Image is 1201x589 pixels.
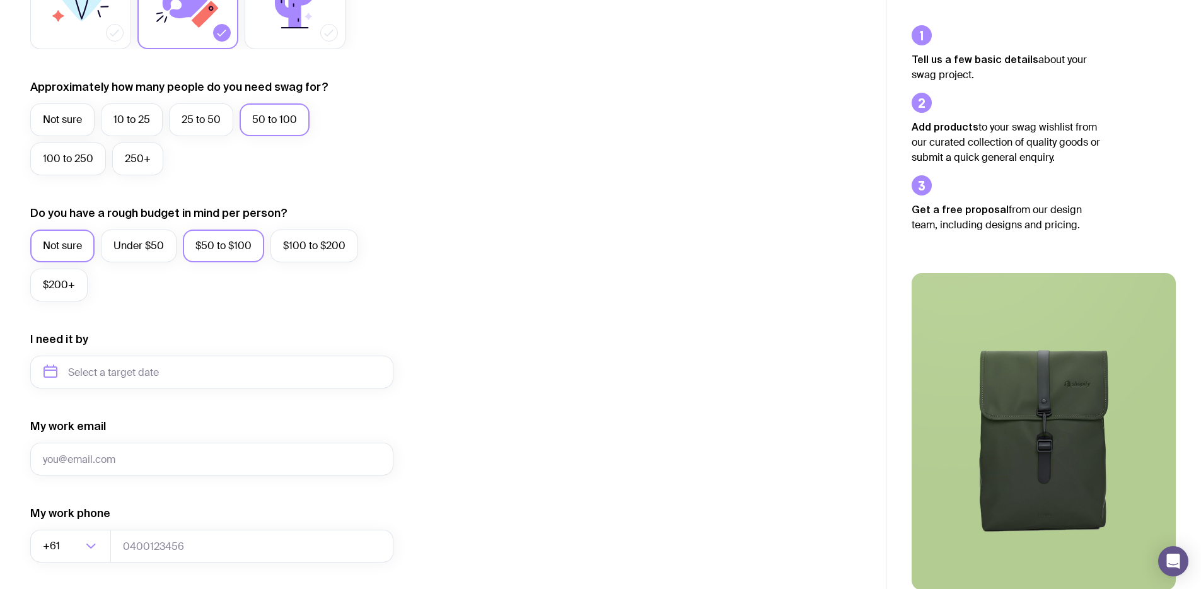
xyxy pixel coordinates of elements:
[30,506,110,521] label: My work phone
[43,530,62,563] span: +61
[30,143,106,175] label: 100 to 250
[912,54,1038,65] strong: Tell us a few basic details
[112,143,163,175] label: 250+
[30,419,106,434] label: My work email
[101,103,163,136] label: 10 to 25
[30,356,393,388] input: Select a target date
[169,103,233,136] label: 25 to 50
[30,530,111,563] div: Search for option
[30,103,95,136] label: Not sure
[912,202,1101,233] p: from our design team, including designs and pricing.
[30,79,328,95] label: Approximately how many people do you need swag for?
[270,230,358,262] label: $100 to $200
[1158,546,1188,576] div: Open Intercom Messenger
[912,52,1101,83] p: about your swag project.
[30,443,393,475] input: you@email.com
[30,206,287,221] label: Do you have a rough budget in mind per person?
[912,119,1101,165] p: to your swag wishlist from our curated collection of quality goods or submit a quick general enqu...
[183,230,264,262] label: $50 to $100
[912,121,978,132] strong: Add products
[30,269,88,301] label: $200+
[912,204,1009,215] strong: Get a free proposal
[240,103,310,136] label: 50 to 100
[101,230,177,262] label: Under $50
[30,230,95,262] label: Not sure
[110,530,393,563] input: 0400123456
[30,332,88,347] label: I need it by
[62,530,82,563] input: Search for option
